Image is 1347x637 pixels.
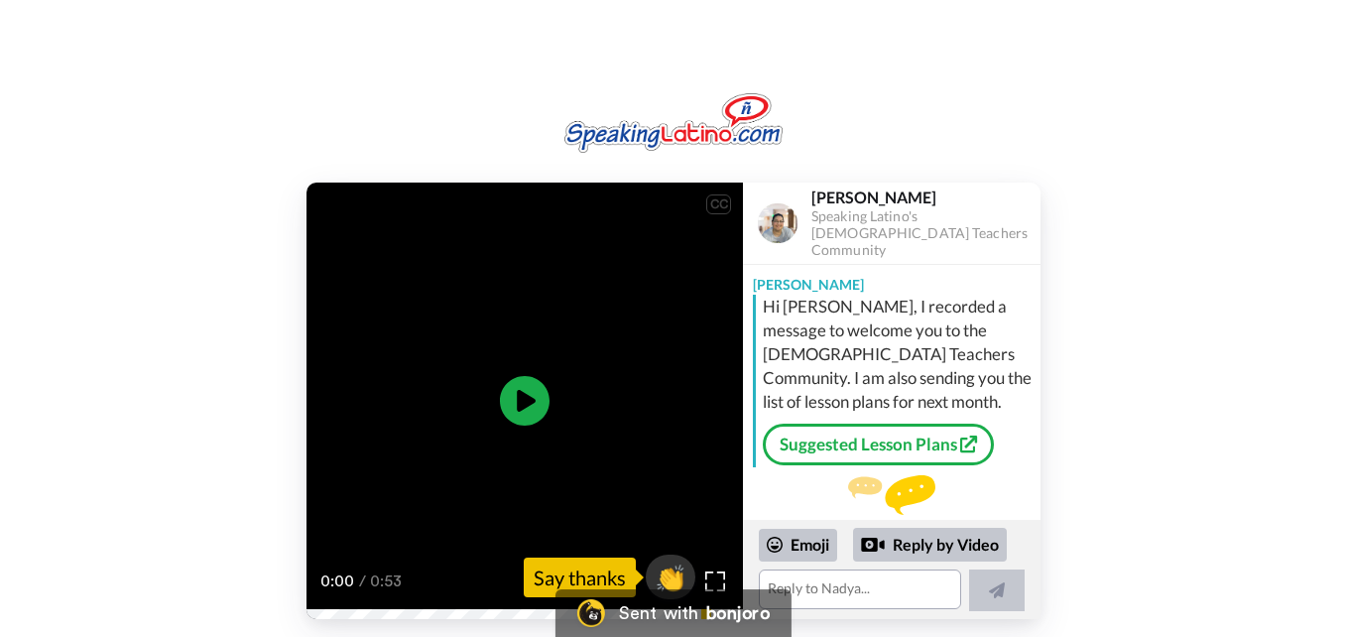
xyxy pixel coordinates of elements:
[754,199,801,247] img: Profile Image
[763,424,994,465] a: Suggested Lesson Plans
[320,570,355,593] span: 0:00
[743,475,1041,548] div: Send [PERSON_NAME] a reply.
[524,558,636,597] div: Say thanks
[577,599,605,627] img: Bonjoro Logo
[848,475,935,515] img: message.svg
[763,295,1036,414] div: Hi [PERSON_NAME], I recorded a message to welcome you to the [DEMOGRAPHIC_DATA] Teachers Communit...
[811,208,1040,258] div: Speaking Latino's [DEMOGRAPHIC_DATA] Teachers Community
[646,555,695,599] button: 👏
[564,93,783,153] img: logo
[646,562,695,593] span: 👏
[619,604,698,622] div: Sent with
[706,604,770,622] div: bonjoro
[759,529,837,561] div: Emoji
[359,570,366,593] span: /
[555,589,792,637] a: Bonjoro LogoSent withbonjoro
[370,570,405,593] span: 0:53
[705,572,725,591] img: Full screen
[811,188,1040,206] div: [PERSON_NAME]
[706,194,731,214] div: CC
[861,533,885,557] div: Reply by Video
[853,528,1007,562] div: Reply by Video
[743,265,1041,295] div: [PERSON_NAME]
